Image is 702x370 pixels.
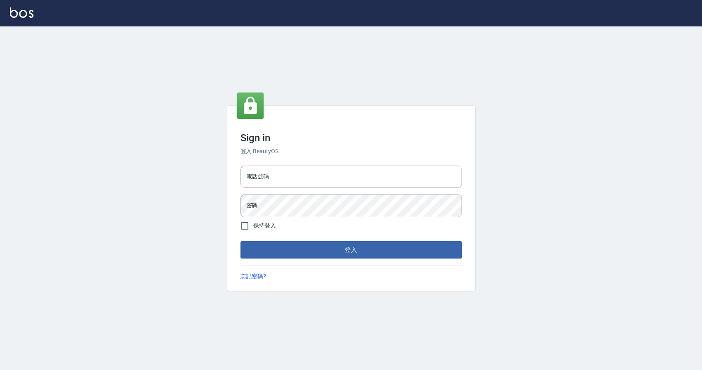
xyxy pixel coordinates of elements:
[240,147,462,156] h6: 登入 BeautyOS
[253,221,276,230] span: 保持登入
[240,241,462,259] button: 登入
[10,7,33,18] img: Logo
[240,272,267,281] a: 忘記密碼?
[240,132,462,144] h3: Sign in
